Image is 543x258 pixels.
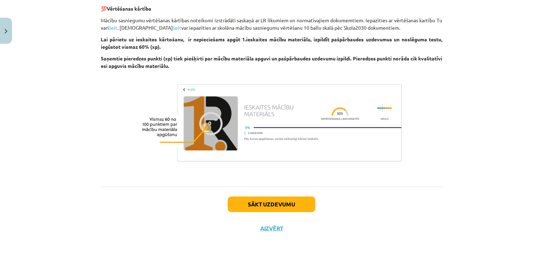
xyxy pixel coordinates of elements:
[101,36,442,50] strong: Lai pārietu uz ieskaites kārtošanu, ir nepieciešams apgūt 1.ieskaites mācību materiālu, izpildīt ...
[101,5,442,12] p: 💯
[5,29,7,34] img: icon-close-lesson-0947bae3869378f0d4975bcd49f059093ad1ed9edebbc8119c70593378902aed.svg
[109,24,117,31] a: šeit
[101,55,442,69] strong: Saņemtie pieredzes punkti (xp) tiek piešķirti par mācību materiāla apguvi un pašpārbaudes uzdevum...
[228,197,315,212] button: Sākt uzdevumu
[107,5,151,12] strong: Vērtēšanas kārtība
[258,225,285,232] button: Aizvērt
[101,17,442,31] p: Mācību sasniegumu vērtēšanas kārtības noteikumi izstrādāti saskaņā ar LR likumiem un normatīvajie...
[173,24,181,31] a: šeit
